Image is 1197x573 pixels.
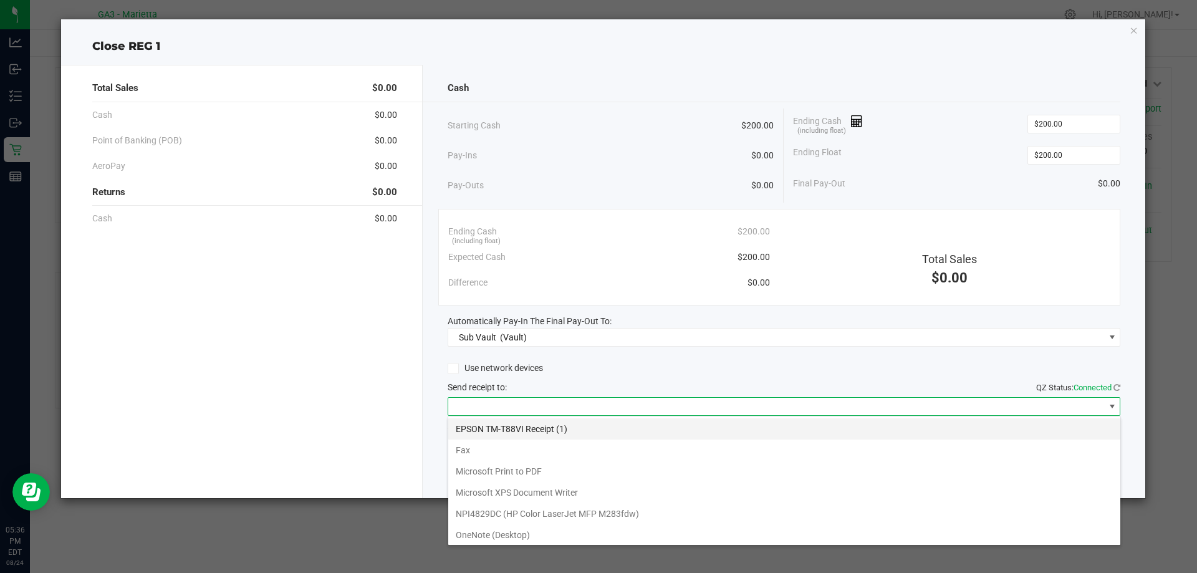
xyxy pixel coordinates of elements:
[375,134,397,147] span: $0.00
[372,81,397,95] span: $0.00
[748,276,770,289] span: $0.00
[741,119,774,132] span: $200.00
[61,38,1146,55] div: Close REG 1
[448,225,497,238] span: Ending Cash
[452,236,501,247] span: (including float)
[92,179,397,206] div: Returns
[793,177,845,190] span: Final Pay-Out
[448,81,469,95] span: Cash
[1074,383,1112,392] span: Connected
[448,179,484,192] span: Pay-Outs
[922,253,977,266] span: Total Sales
[448,482,1120,503] li: Microsoft XPS Document Writer
[448,461,1120,482] li: Microsoft Print to PDF
[931,270,968,286] span: $0.00
[738,251,770,264] span: $200.00
[448,316,612,326] span: Automatically Pay-In The Final Pay-Out To:
[448,382,507,392] span: Send receipt to:
[92,160,125,173] span: AeroPay
[92,134,182,147] span: Point of Banking (POB)
[375,108,397,122] span: $0.00
[448,440,1120,461] li: Fax
[372,185,397,200] span: $0.00
[375,212,397,225] span: $0.00
[1098,177,1120,190] span: $0.00
[448,362,543,375] label: Use network devices
[448,149,477,162] span: Pay-Ins
[92,212,112,225] span: Cash
[448,524,1120,546] li: OneNote (Desktop)
[738,225,770,238] span: $200.00
[751,179,774,192] span: $0.00
[12,473,50,511] iframe: Resource center
[448,418,1120,440] li: EPSON TM-T88VI Receipt (1)
[1036,383,1120,392] span: QZ Status:
[448,251,506,264] span: Expected Cash
[375,160,397,173] span: $0.00
[92,81,138,95] span: Total Sales
[448,503,1120,524] li: NPI4829DC (HP Color LaserJet MFP M283fdw)
[448,119,501,132] span: Starting Cash
[92,108,112,122] span: Cash
[448,276,488,289] span: Difference
[793,146,842,165] span: Ending Float
[797,126,846,137] span: (including float)
[500,332,527,342] span: (Vault)
[793,115,863,133] span: Ending Cash
[751,149,774,162] span: $0.00
[459,332,496,342] span: Sub Vault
